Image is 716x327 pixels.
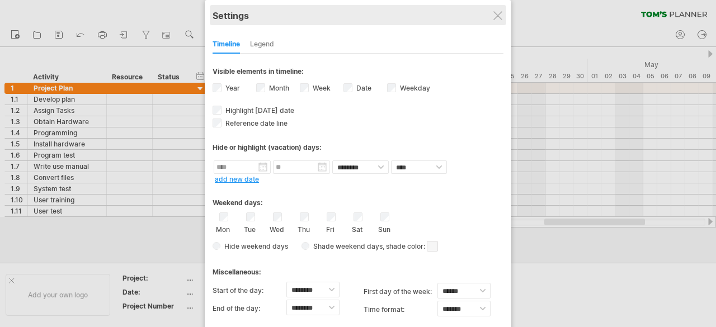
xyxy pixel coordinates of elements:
[213,257,503,279] div: Miscellaneous:
[213,143,503,151] div: Hide or highlight (vacation) days:
[323,223,337,234] label: Fri
[213,36,240,54] div: Timeline
[296,223,310,234] label: Thu
[427,241,438,252] span: click here to change the shade color
[364,301,437,319] label: Time format:
[383,240,438,253] span: , shade color:
[215,175,259,183] a: add new date
[213,300,286,317] label: End of the day:
[223,106,294,115] span: Highlight [DATE] date
[213,188,503,210] div: Weekend days:
[250,36,274,54] div: Legend
[243,223,257,234] label: Tue
[310,84,331,92] label: Week
[377,223,391,234] label: Sun
[213,282,286,300] label: Start of the day:
[364,283,437,301] label: first day of the week:
[213,5,503,25] div: Settings
[398,84,430,92] label: Weekday
[354,84,371,92] label: Date
[350,223,364,234] label: Sat
[270,223,284,234] label: Wed
[267,84,289,92] label: Month
[309,242,383,250] span: Shade weekend days
[216,223,230,234] label: Mon
[220,242,288,250] span: Hide weekend days
[213,67,503,79] div: Visible elements in timeline:
[223,119,288,127] span: Reference date line
[223,84,240,92] label: Year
